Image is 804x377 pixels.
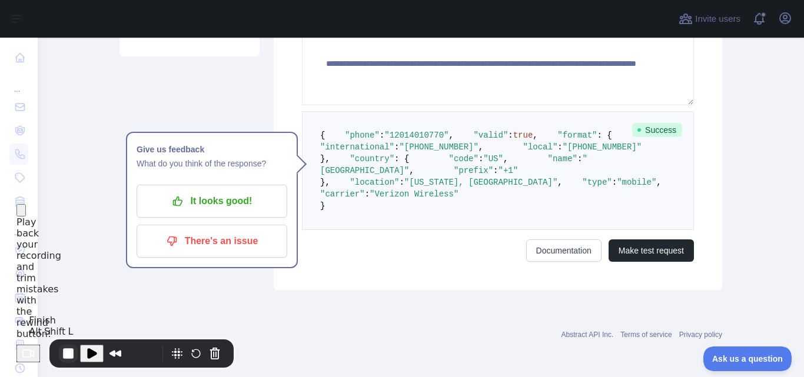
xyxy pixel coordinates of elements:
[320,201,325,211] span: }
[609,239,694,262] button: Make test request
[448,154,478,164] span: "code"
[563,142,642,152] span: "[PHONE_NUMBER]"
[676,9,743,28] button: Invite users
[399,178,404,187] span: :
[508,131,513,140] span: :
[479,154,483,164] span: :
[409,166,414,175] span: ,
[320,154,330,164] span: },
[597,131,612,140] span: : {
[548,154,577,164] span: "name"
[498,166,518,175] span: "+1"
[656,178,661,187] span: ,
[493,166,498,175] span: :
[394,142,399,152] span: :
[370,189,459,199] span: "Verizon Wireless"
[448,131,453,140] span: ,
[523,142,557,152] span: "local"
[483,154,503,164] span: "US"
[526,239,602,262] a: Documentation
[503,154,508,164] span: ,
[350,154,394,164] span: "country"
[320,131,325,140] span: {
[695,12,740,26] span: Invite users
[703,346,792,371] iframe: Toggle Customer Support
[533,131,537,140] span: ,
[345,131,380,140] span: "phone"
[454,166,493,175] span: "prefix"
[137,142,287,156] h1: Give us feedback
[320,178,330,187] span: },
[473,131,508,140] span: "valid"
[557,142,562,152] span: :
[557,178,562,187] span: ,
[617,178,656,187] span: "mobile"
[632,123,682,137] span: Success
[562,331,614,339] a: Abstract API Inc.
[394,154,409,164] span: : {
[137,156,287,171] p: What do you think of the response?
[479,142,483,152] span: ,
[513,131,533,140] span: true
[137,185,287,218] button: It looks good!
[9,214,28,238] div: ...
[320,142,394,152] span: "international"
[145,231,278,251] p: There's an issue
[577,154,582,164] span: :
[145,191,278,211] p: It looks good!
[380,131,384,140] span: :
[384,131,448,140] span: "12014010770"
[399,142,478,152] span: "[PHONE_NUMBER]"
[620,331,672,339] a: Terms of service
[679,331,722,339] a: Privacy policy
[612,178,617,187] span: :
[9,71,28,94] div: ...
[320,189,365,199] span: "carrier"
[350,178,399,187] span: "location"
[557,131,597,140] span: "format"
[582,178,612,187] span: "type"
[137,225,287,258] button: There's an issue
[365,189,370,199] span: :
[404,178,557,187] span: "[US_STATE], [GEOGRAPHIC_DATA]"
